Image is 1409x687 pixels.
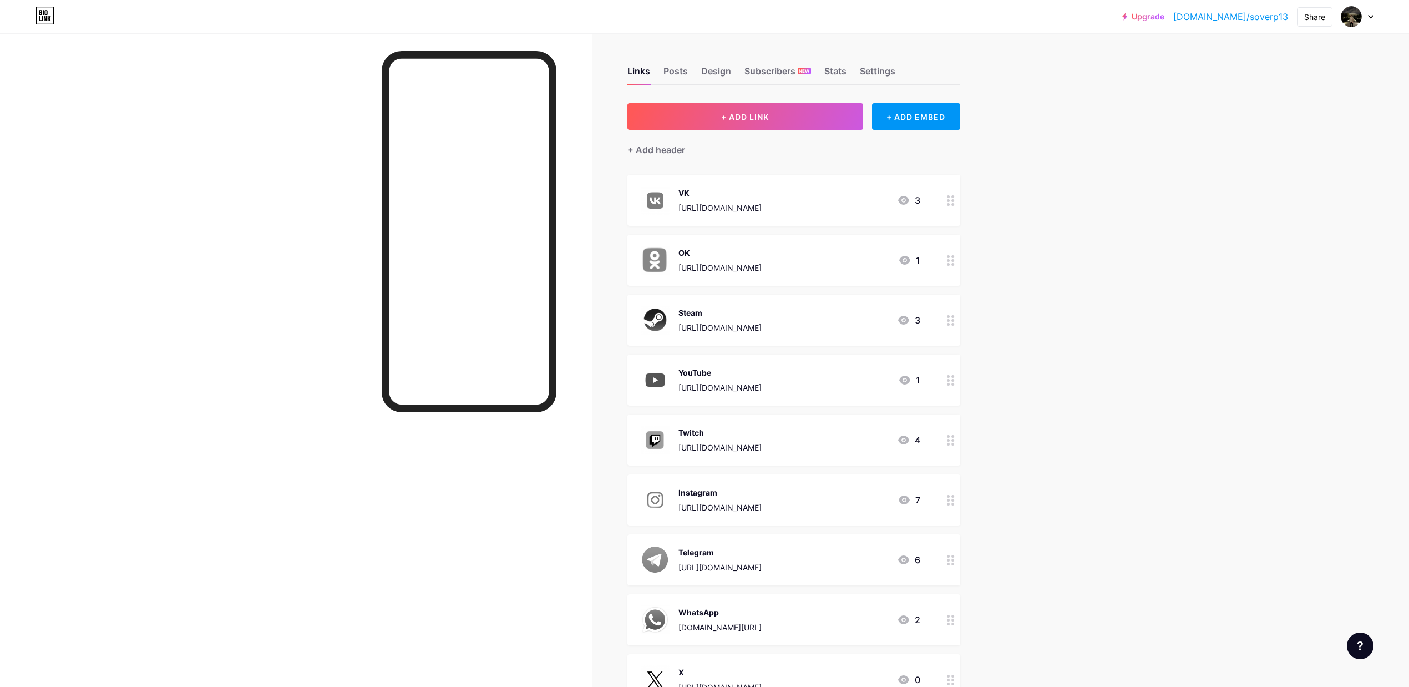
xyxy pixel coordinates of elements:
div: OK [678,247,762,259]
div: [URL][DOMAIN_NAME] [678,382,762,393]
div: 7 [898,493,920,507]
div: + ADD EMBED [872,103,960,130]
div: 1 [898,254,920,267]
div: Instagram [678,487,762,498]
button: + ADD LINK [627,103,863,130]
div: WhatsApp [678,607,762,618]
div: X [678,666,762,678]
div: 3 [897,194,920,207]
div: 1 [898,373,920,387]
div: Share [1304,11,1325,23]
img: Instagram [641,486,670,514]
span: + ADD LINK [721,112,769,122]
img: Ilya Elchaninov [1341,6,1362,27]
div: 4 [897,433,920,447]
div: [DOMAIN_NAME][URL] [678,622,762,633]
div: [URL][DOMAIN_NAME] [678,502,762,513]
div: [URL][DOMAIN_NAME] [678,562,762,573]
span: NEW [799,68,809,74]
div: Design [701,64,731,84]
div: YouTube [678,367,762,378]
div: [URL][DOMAIN_NAME] [678,442,762,453]
img: Telegram [641,545,670,574]
div: Subscribers [744,64,811,84]
div: Twitch [678,427,762,438]
img: OK [641,246,670,275]
div: + Add header [627,143,685,156]
div: 3 [897,314,920,327]
a: Upgrade [1122,12,1164,21]
div: 2 [897,613,920,627]
div: [URL][DOMAIN_NAME] [678,262,762,274]
div: 6 [897,553,920,567]
div: 0 [897,673,920,686]
a: [DOMAIN_NAME]/soverp13 [1173,10,1288,23]
img: Twitch [641,426,670,454]
div: Telegram [678,547,762,558]
img: Steam [641,306,670,335]
div: [URL][DOMAIN_NAME] [678,202,762,214]
img: VK [641,186,670,215]
div: Links [627,64,650,84]
div: Settings [860,64,895,84]
div: [URL][DOMAIN_NAME] [678,322,762,334]
img: YouTube [641,366,670,395]
div: Steam [678,307,762,319]
div: VK [678,187,762,199]
div: Posts [663,64,688,84]
div: Stats [824,64,847,84]
img: WhatsApp [641,605,670,634]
